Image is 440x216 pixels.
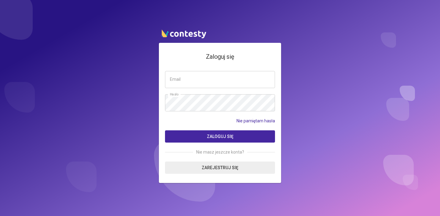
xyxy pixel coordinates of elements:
span: Nie masz jeszcze konta? [193,149,247,155]
button: Zaloguj się [165,130,275,143]
img: contesty logo [159,27,208,40]
a: Zarejestruj się [165,162,275,174]
h4: Zaloguj się [165,52,275,61]
a: Nie pamiętam hasła [237,117,275,124]
span: Zaloguj się [207,134,233,139]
